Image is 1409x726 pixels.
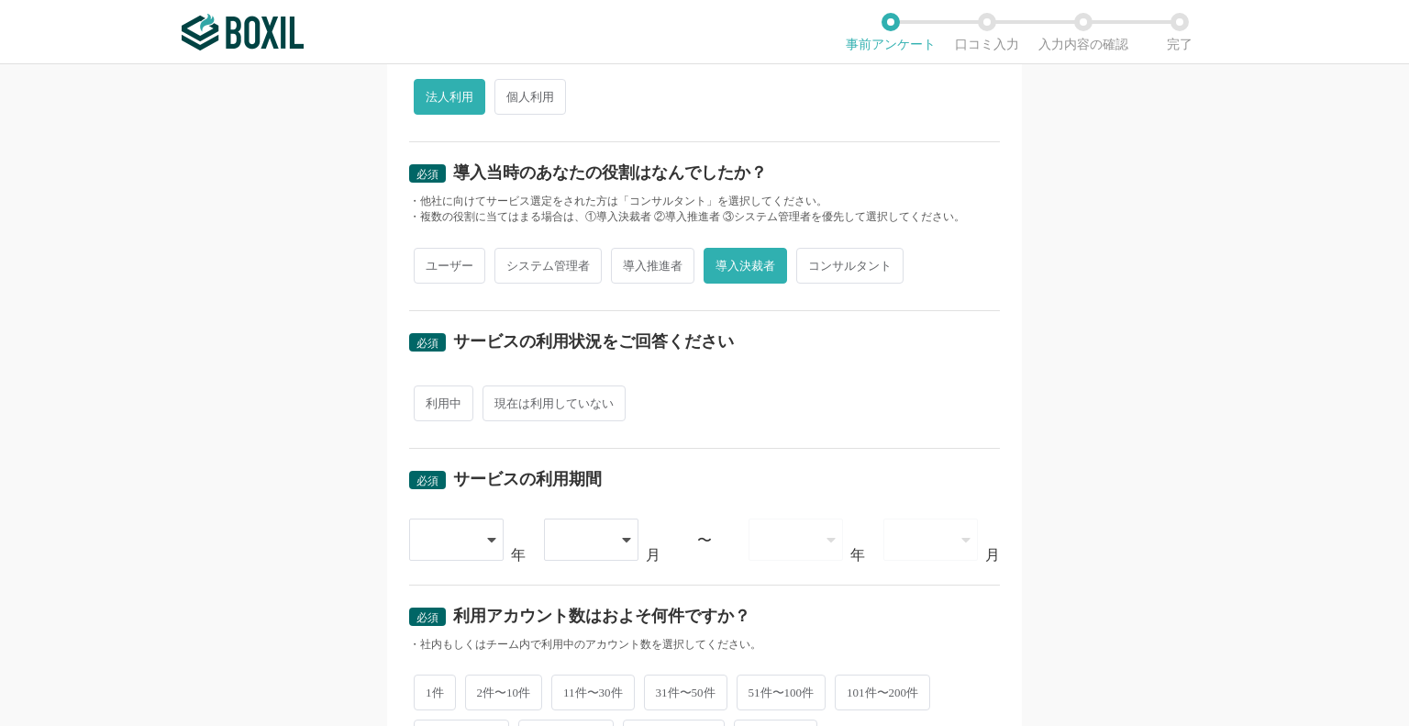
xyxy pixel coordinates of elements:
div: 月 [646,548,660,563]
div: ・複数の役割に当てはまる場合は、①導入決裁者 ②導入推進者 ③システム管理者を優先して選択してください。 [409,209,1000,225]
span: 利用中 [414,385,473,421]
li: 口コミ入力 [938,13,1035,51]
div: 利用アカウント数はおよそ何件ですか？ [453,608,750,624]
span: 現在は利用していない [483,385,626,421]
span: 必須 [416,337,438,350]
span: 必須 [416,611,438,624]
div: 年 [850,548,865,563]
span: 1件 [414,675,456,710]
div: 〜 [697,533,712,548]
div: サービスの利用状況をご回答ください [453,333,734,350]
span: 法人利用 [414,79,485,115]
li: 入力内容の確認 [1035,13,1131,51]
span: 導入決裁者 [704,248,787,284]
span: コンサルタント [796,248,904,284]
li: 完了 [1131,13,1227,51]
div: 月 [985,548,1000,563]
span: 必須 [416,475,438,487]
div: 年 [511,548,526,563]
li: 事前アンケート [842,13,938,51]
span: 導入推進者 [611,248,694,284]
div: ・社内もしくはチーム内で利用中のアカウント数を選択してください。 [409,637,1000,653]
span: 31件〜50件 [644,675,727,710]
span: 101件〜200件 [835,675,930,710]
span: ユーザー [414,248,485,284]
div: 導入当時のあなたの役割はなんでしたか？ [453,164,767,181]
span: 2件〜10件 [465,675,543,710]
span: 51件〜100件 [737,675,827,710]
div: ・他社に向けてサービス選定をされた方は「コンサルタント」を選択してください。 [409,194,1000,209]
div: サービスの利用期間 [453,471,602,487]
span: 11件〜30件 [551,675,635,710]
span: 必須 [416,168,438,181]
span: 個人利用 [494,79,566,115]
span: システム管理者 [494,248,602,284]
img: ボクシルSaaS_ロゴ [182,14,304,50]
